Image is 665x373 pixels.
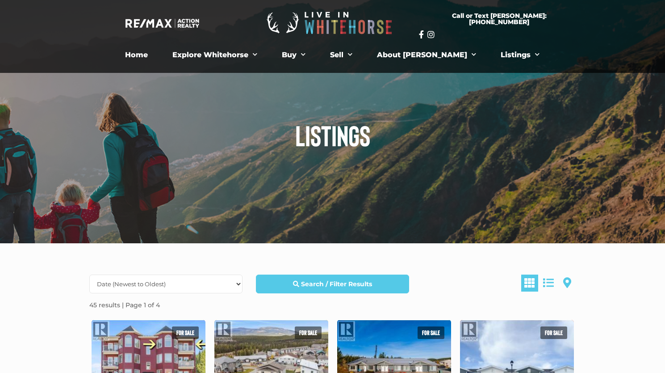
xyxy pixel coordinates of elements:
[295,326,322,339] span: For sale
[540,326,567,339] span: For sale
[118,46,155,64] a: Home
[166,46,264,64] a: Explore Whitehorse
[419,7,579,30] a: Call or Text [PERSON_NAME]: [PHONE_NUMBER]
[87,46,578,64] nav: Menu
[275,46,312,64] a: Buy
[256,275,409,293] a: Search / Filter Results
[494,46,546,64] a: Listings
[172,326,199,339] span: For sale
[430,13,568,25] span: Call or Text [PERSON_NAME]: [PHONE_NUMBER]
[301,280,372,288] strong: Search / Filter Results
[83,121,583,149] h1: Listings
[89,301,160,309] strong: 45 results | Page 1 of 4
[323,46,359,64] a: Sell
[418,326,444,339] span: For sale
[370,46,483,64] a: About [PERSON_NAME]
